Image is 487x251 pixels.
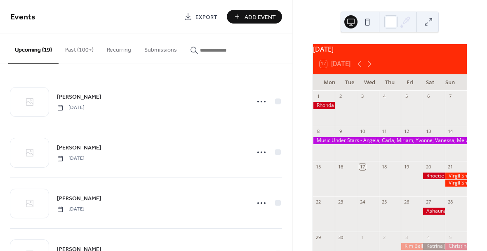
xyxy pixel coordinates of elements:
div: 11 [381,128,388,135]
a: [PERSON_NAME] [57,194,101,203]
a: [PERSON_NAME] [57,143,101,152]
span: [DATE] [57,104,85,111]
div: 8 [315,128,322,135]
div: 21 [447,163,454,170]
div: Fri [400,74,420,91]
a: [PERSON_NAME] [57,92,101,102]
div: Sat [420,74,440,91]
div: 12 [403,128,409,135]
div: 13 [425,128,431,135]
span: Events [10,9,35,25]
div: 30 [337,234,343,240]
div: 5 [403,93,409,99]
div: 7 [447,93,454,99]
div: Music Under Stars - Angela, Carla, Miriam, Yvonne, Vanessa, Melva, Janice, [313,137,467,144]
div: 2 [381,234,388,240]
div: 27 [425,199,431,205]
div: 16 [337,163,343,170]
button: Recurring [100,33,138,63]
div: Ashauna Ayers [423,208,445,215]
div: 5 [447,234,454,240]
span: [DATE] [57,206,85,213]
div: 23 [337,199,343,205]
div: Virgil Smith [445,173,467,180]
div: Mon [320,74,340,91]
span: [PERSON_NAME] [57,194,101,203]
div: 22 [315,199,322,205]
button: Past (100+) [59,33,100,63]
button: Submissions [138,33,184,63]
div: Kim Bell - AKA Event [401,243,423,250]
div: 20 [425,163,431,170]
div: 14 [447,128,454,135]
span: [DATE] [57,155,85,162]
div: 28 [447,199,454,205]
div: 25 [381,199,388,205]
div: 2 [337,93,343,99]
div: 15 [315,163,322,170]
span: [PERSON_NAME] [57,93,101,102]
div: Sun [440,74,460,91]
div: [DATE] [313,44,467,54]
button: Upcoming (19) [8,33,59,64]
div: Katrina Johnson (Baby Shower) [423,243,445,250]
a: Export [178,10,224,24]
button: Add Event [227,10,282,24]
span: Add Event [245,13,276,21]
div: Thu [380,74,400,91]
div: 4 [381,93,388,99]
div: 6 [425,93,431,99]
div: 24 [359,199,365,205]
div: Wed [360,74,380,91]
div: 29 [315,234,322,240]
div: 26 [403,199,409,205]
div: 1 [359,234,365,240]
span: [PERSON_NAME] [57,144,101,152]
div: Tue [339,74,360,91]
div: Virgil Smith [445,180,467,187]
div: 3 [403,234,409,240]
div: Rhonda Irving [313,102,335,109]
div: 4 [425,234,431,240]
span: Export [195,13,217,21]
div: 19 [403,163,409,170]
div: 18 [381,163,388,170]
div: 10 [359,128,365,135]
div: 3 [359,93,365,99]
div: Rhoette Weston [423,173,445,180]
div: 17 [359,163,365,170]
div: 1 [315,93,322,99]
div: 9 [337,128,343,135]
div: Christina and Major Whitlow [445,243,467,250]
